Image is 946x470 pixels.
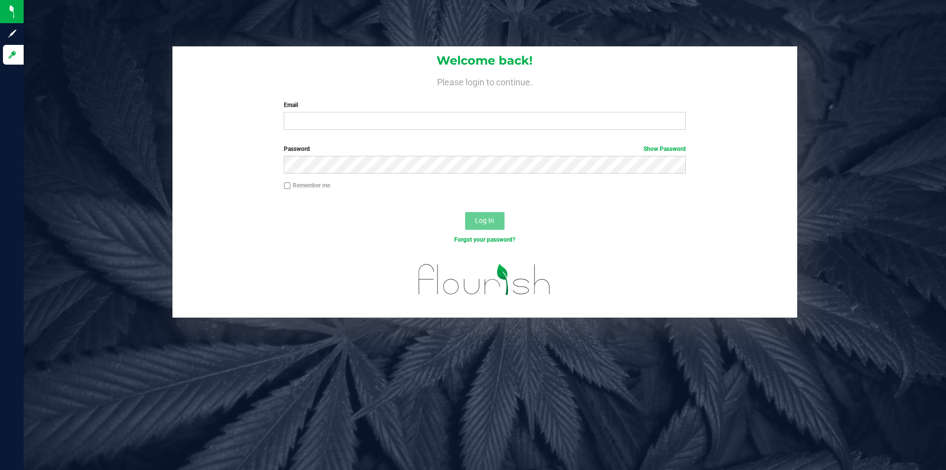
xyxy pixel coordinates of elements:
[406,254,563,305] img: flourish_logo.svg
[172,75,797,87] h4: Please login to continue.
[7,29,17,38] inline-svg: Sign up
[172,54,797,67] h1: Welcome back!
[454,236,515,243] a: Forgot your password?
[475,217,494,224] span: Log In
[643,145,686,152] a: Show Password
[284,182,291,189] input: Remember me
[465,212,505,230] button: Log In
[284,145,310,152] span: Password
[284,181,330,190] label: Remember me
[284,101,685,109] label: Email
[7,50,17,60] inline-svg: Log in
